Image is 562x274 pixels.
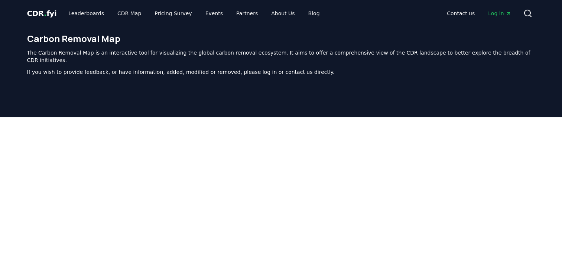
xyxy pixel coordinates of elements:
[111,7,147,20] a: CDR Map
[27,8,57,19] a: CDR.fyi
[441,7,517,20] nav: Main
[27,33,535,45] h1: Carbon Removal Map
[482,7,517,20] a: Log in
[27,49,535,64] p: The Carbon Removal Map is an interactive tool for visualizing the global carbon removal ecosystem...
[265,7,301,20] a: About Us
[199,7,229,20] a: Events
[44,9,46,18] span: .
[27,9,57,18] span: CDR fyi
[62,7,325,20] nav: Main
[488,10,511,17] span: Log in
[441,7,481,20] a: Contact us
[149,7,198,20] a: Pricing Survey
[62,7,110,20] a: Leaderboards
[230,7,264,20] a: Partners
[302,7,326,20] a: Blog
[27,68,535,76] p: If you wish to provide feedback, or have information, added, modified or removed, please log in o...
